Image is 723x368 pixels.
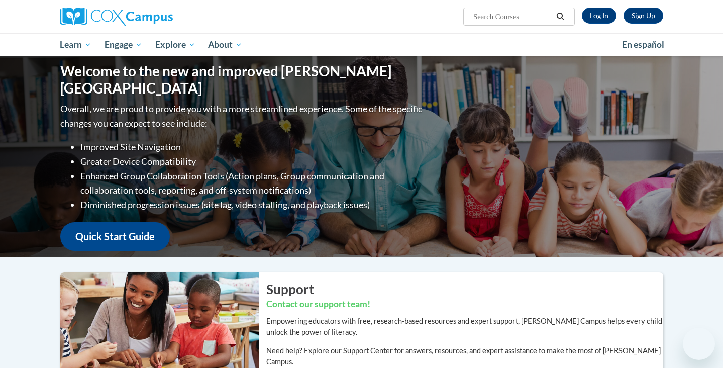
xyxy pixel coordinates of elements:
[60,8,251,26] a: Cox Campus
[472,11,553,23] input: Search Courses
[54,33,98,56] a: Learn
[149,33,202,56] a: Explore
[80,154,425,169] li: Greater Device Compatibility
[582,8,616,24] a: Log In
[553,11,568,23] button: Search
[60,8,173,26] img: Cox Campus
[80,169,425,198] li: Enhanced Group Collaboration Tools (Action plans, Group communication and collaboration tools, re...
[155,39,195,51] span: Explore
[615,34,671,55] a: En español
[105,39,142,51] span: Engage
[208,39,242,51] span: About
[201,33,249,56] a: About
[45,33,678,56] div: Main menu
[266,298,663,311] h3: Contact our support team!
[80,140,425,154] li: Improved Site Navigation
[98,33,149,56] a: Engage
[624,8,663,24] a: Register
[80,198,425,212] li: Diminished progression issues (site lag, video stalling, and playback issues)
[622,39,664,50] span: En español
[60,222,170,251] a: Quick Start Guide
[60,102,425,131] p: Overall, we are proud to provide you with a more streamlined experience. Some of the specific cha...
[266,345,663,367] p: Need help? Explore our Support Center for answers, resources, and expert assistance to make the m...
[60,63,425,97] h1: Welcome to the new and improved [PERSON_NAME][GEOGRAPHIC_DATA]
[266,316,663,338] p: Empowering educators with free, research-based resources and expert support, [PERSON_NAME] Campus...
[266,280,663,298] h2: Support
[683,328,715,360] iframe: Button to launch messaging window
[60,39,91,51] span: Learn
